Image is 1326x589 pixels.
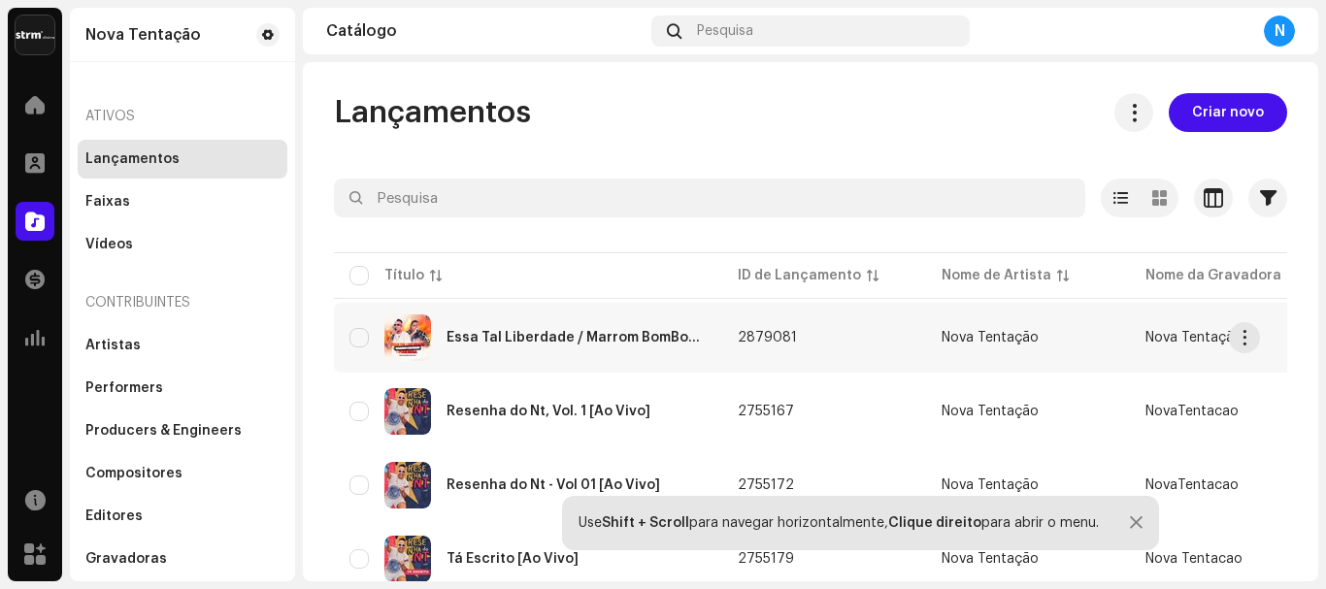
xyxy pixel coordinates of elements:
[447,478,660,492] div: Resenha do Nt - Vol 01 [Ao Vivo]
[85,27,201,43] div: Nova Tentação
[942,478,1114,492] span: Nova Tentação
[85,237,133,252] div: Vídeos
[602,516,689,530] strong: Shift + Scroll
[85,194,130,210] div: Faixas
[1145,331,1243,344] span: Nova Tentação
[942,266,1051,285] div: Nome de Artista
[78,93,287,140] re-a-nav-header: Ativos
[78,497,287,536] re-m-nav-item: Editores
[738,405,794,418] span: 2755167
[384,266,424,285] div: Título
[85,551,167,567] div: Gravadoras
[78,225,287,264] re-m-nav-item: Vídeos
[85,380,163,396] div: Performers
[942,331,1114,344] span: Nova Tentação
[78,454,287,493] re-m-nav-item: Compositores
[85,423,242,439] div: Producers & Engineers
[384,314,431,361] img: 58581903-17f5-40b6-84c6-84b64d9496fc
[78,140,287,179] re-m-nav-item: Lançamentos
[78,369,287,408] re-m-nav-item: Performers
[85,466,182,481] div: Compositores
[1145,552,1243,566] span: Nova Tentacao
[942,331,1039,344] div: Nova Tentação
[334,93,531,132] span: Lançamentos
[1169,93,1287,132] button: Criar novo
[78,540,287,578] re-m-nav-item: Gravadoras
[85,338,141,353] div: Artistas
[447,405,650,418] div: Resenha do Nt, Vol. 1 [Ao Vivo]
[384,536,431,582] img: 0cff1b78-32d7-42cd-9a5e-1edb3d1b8cc4
[85,151,180,167] div: Lançamentos
[738,266,861,285] div: ID de Lançamento
[78,326,287,365] re-m-nav-item: Artistas
[738,478,794,492] span: 2755172
[579,515,1099,531] div: Use para navegar horizontalmente, para abrir o menu.
[942,405,1039,418] div: Nova Tentação
[447,552,579,566] div: Tá Escrito [Ao Vivo]
[888,516,981,530] strong: Clique direito
[1192,93,1264,132] span: Criar novo
[1145,478,1239,492] span: NovaTentacao
[334,179,1085,217] input: Pesquisa
[384,462,431,508] img: 135d0ffa-abcd-4617-8cfb-679212b8a151
[942,552,1114,566] span: Nova Tentação
[85,508,143,524] div: Editores
[942,552,1039,566] div: Nova Tentação
[1264,16,1295,47] div: N
[1145,405,1239,418] span: NovaTentacao
[447,331,707,344] div: Essa Tal Liberdade / Marrom BomBom / Poderosa [Ao Vivo]
[326,23,644,39] div: Catálogo
[78,411,287,450] re-m-nav-item: Producers & Engineers
[78,279,287,326] re-a-nav-header: Contribuintes
[942,405,1114,418] span: Nova Tentação
[942,478,1039,492] div: Nova Tentação
[78,182,287,221] re-m-nav-item: Faixas
[738,331,797,344] span: 2879081
[16,16,54,54] img: 408b884b-546b-4518-8448-1008f9c76b02
[384,388,431,435] img: a57f3593-19c7-4662-a358-cd5734a0bd67
[1145,266,1281,285] div: Nome da Gravadora
[738,552,794,566] span: 2755179
[697,23,753,39] span: Pesquisa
